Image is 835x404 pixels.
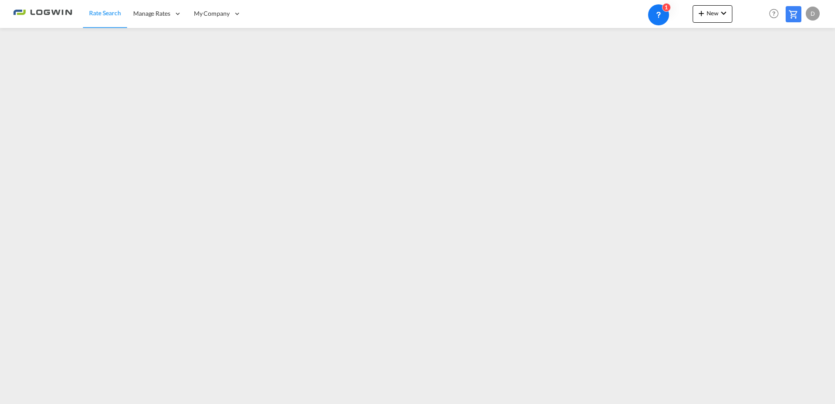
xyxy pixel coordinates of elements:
[766,6,781,21] span: Help
[718,8,729,18] md-icon: icon-chevron-down
[766,6,786,22] div: Help
[806,7,820,21] div: D
[133,9,170,18] span: Manage Rates
[696,10,729,17] span: New
[89,9,121,17] span: Rate Search
[194,9,230,18] span: My Company
[13,4,72,24] img: 2761ae10d95411efa20a1f5e0282d2d7.png
[693,5,732,23] button: icon-plus 400-fgNewicon-chevron-down
[696,8,707,18] md-icon: icon-plus 400-fg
